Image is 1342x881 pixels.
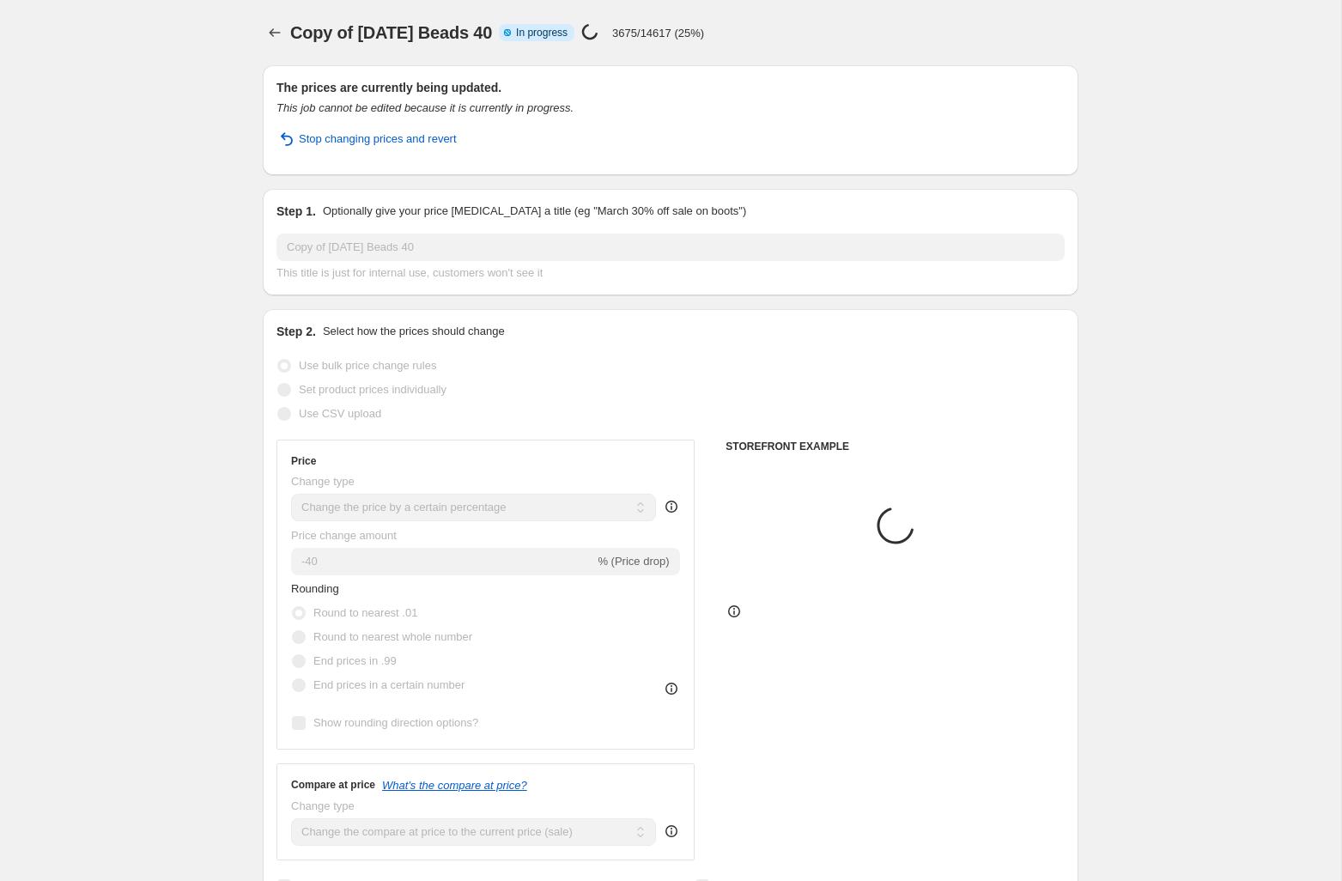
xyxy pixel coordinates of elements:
p: Optionally give your price [MEDICAL_DATA] a title (eg "March 30% off sale on boots") [323,203,746,220]
span: Set product prices individually [299,383,446,396]
span: Stop changing prices and revert [299,131,457,148]
span: End prices in a certain number [313,678,465,691]
span: Copy of [DATE] Beads 40 [290,23,492,42]
button: What's the compare at price? [382,779,527,792]
span: Price change amount [291,529,397,542]
span: Use bulk price change rules [299,359,436,372]
div: help [663,823,680,840]
span: Rounding [291,582,339,595]
span: In progress [516,26,568,39]
span: % (Price drop) [598,555,669,568]
h6: STOREFRONT EXAMPLE [726,440,1065,453]
span: End prices in .99 [313,654,397,667]
h2: Step 1. [276,203,316,220]
p: 3675/14617 (25%) [612,27,704,39]
i: This job cannot be edited because it is currently in progress. [276,101,574,114]
span: This title is just for internal use, customers won't see it [276,266,543,279]
button: Stop changing prices and revert [266,125,467,153]
button: Price change jobs [263,21,287,45]
h2: Step 2. [276,323,316,340]
div: help [663,498,680,515]
input: 30% off holiday sale [276,234,1065,261]
input: -15 [291,548,594,575]
h3: Price [291,454,316,468]
h3: Compare at price [291,778,375,792]
h2: The prices are currently being updated. [276,79,1065,96]
span: Show rounding direction options? [313,716,478,729]
span: Change type [291,475,355,488]
span: Change type [291,799,355,812]
p: Select how the prices should change [323,323,505,340]
span: Round to nearest whole number [313,630,472,643]
span: Use CSV upload [299,407,381,420]
span: Round to nearest .01 [313,606,417,619]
